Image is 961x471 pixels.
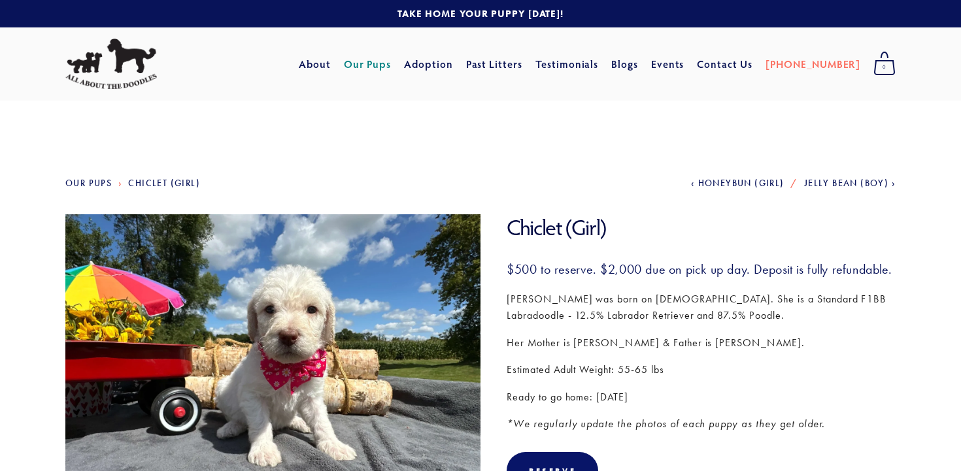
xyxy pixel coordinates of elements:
a: Honeybun (Girl) [691,178,784,189]
a: Contact Us [697,52,752,76]
h3: $500 to reserve. $2,000 due on pick up day. Deposit is fully refundable. [507,261,896,278]
h1: Chiclet (Girl) [507,214,896,241]
em: *We regularly update the photos of each puppy as they get older. [507,417,825,430]
p: Estimated Adult Weight: 55-65 lbs [507,361,896,378]
a: Our Pups [65,178,112,189]
a: Our Pups [344,52,392,76]
a: About [299,52,331,76]
img: All About The Doodles [65,39,157,89]
span: Honeybun (Girl) [698,178,784,189]
a: [PHONE_NUMBER] [766,52,860,76]
a: Events [651,52,684,76]
a: Chiclet (Girl) [128,178,200,189]
p: Ready to go home: [DATE] [507,389,896,406]
p: Her Mother is [PERSON_NAME] & Father is [PERSON_NAME]. [507,334,896,351]
a: Jelly Bean (Boy) [804,178,896,189]
span: Jelly Bean (Boy) [804,178,888,189]
a: 0 items in cart [867,48,902,80]
a: Testimonials [535,52,599,76]
p: [PERSON_NAME] was born on [DEMOGRAPHIC_DATA]. She is a Standard F1BB Labradoodle - 12.5% Labrador... [507,291,896,324]
span: 0 [873,59,896,76]
a: Adoption [404,52,453,76]
a: Past Litters [466,57,523,71]
a: Blogs [611,52,638,76]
